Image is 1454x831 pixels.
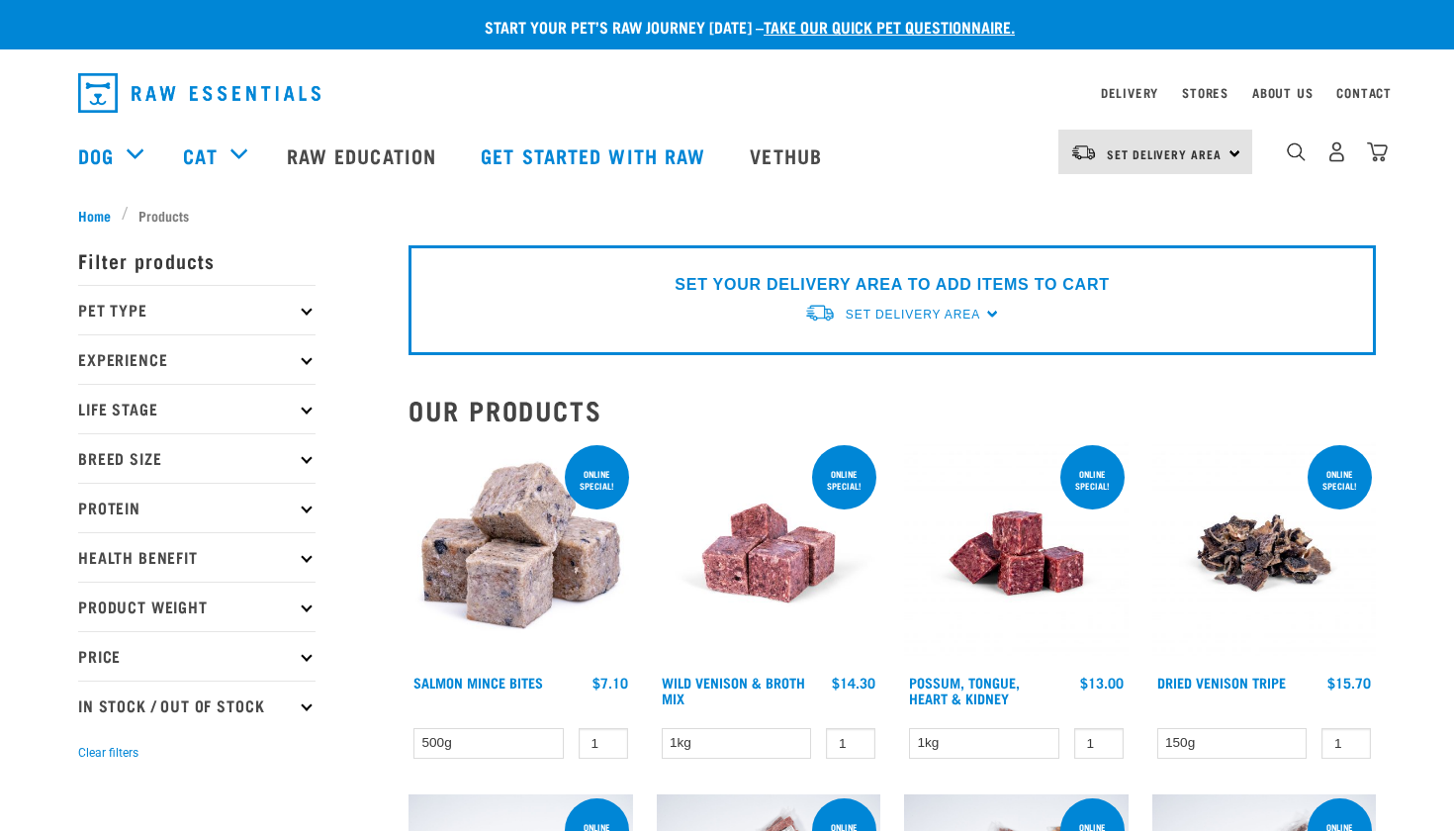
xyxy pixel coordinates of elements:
[730,116,847,195] a: Vethub
[846,308,980,322] span: Set Delivery Area
[1367,141,1388,162] img: home-icon@2x.png
[409,395,1376,425] h2: Our Products
[267,116,461,195] a: Raw Education
[1327,675,1371,691] div: $15.70
[1287,142,1306,161] img: home-icon-1@2x.png
[1107,150,1222,157] span: Set Delivery Area
[78,681,316,730] p: In Stock / Out Of Stock
[78,140,114,170] a: Dog
[1080,675,1124,691] div: $13.00
[657,441,881,666] img: Vension and heart
[662,679,805,701] a: Wild Venison & Broth Mix
[409,441,633,666] img: 1141 Salmon Mince 01
[78,205,111,226] span: Home
[1070,143,1097,161] img: van-moving.png
[904,441,1129,666] img: Possum Tongue Heart Kidney 1682
[78,582,316,631] p: Product Weight
[1336,89,1392,96] a: Contact
[1182,89,1228,96] a: Stores
[1252,89,1313,96] a: About Us
[78,631,316,681] p: Price
[832,675,875,691] div: $14.30
[78,532,316,582] p: Health Benefit
[1152,441,1377,666] img: Dried Vension Tripe 1691
[565,459,629,501] div: ONLINE SPECIAL!
[812,459,876,501] div: ONLINE SPECIAL!
[909,679,1020,701] a: Possum, Tongue, Heart & Kidney
[764,22,1015,31] a: take our quick pet questionnaire.
[62,65,1392,121] nav: dropdown navigation
[78,205,122,226] a: Home
[1321,728,1371,759] input: 1
[78,483,316,532] p: Protein
[826,728,875,759] input: 1
[804,303,836,323] img: van-moving.png
[1326,141,1347,162] img: user.png
[78,73,320,113] img: Raw Essentials Logo
[1074,728,1124,759] input: 1
[78,433,316,483] p: Breed Size
[78,285,316,334] p: Pet Type
[78,205,1376,226] nav: breadcrumbs
[78,235,316,285] p: Filter products
[1157,679,1286,686] a: Dried Venison Tripe
[183,140,217,170] a: Cat
[1101,89,1158,96] a: Delivery
[413,679,543,686] a: Salmon Mince Bites
[675,273,1109,297] p: SET YOUR DELIVERY AREA TO ADD ITEMS TO CART
[1308,459,1372,501] div: ONLINE SPECIAL!
[461,116,730,195] a: Get started with Raw
[1060,459,1125,501] div: ONLINE SPECIAL!
[592,675,628,691] div: $7.10
[78,334,316,384] p: Experience
[78,744,138,762] button: Clear filters
[78,384,316,433] p: Life Stage
[579,728,628,759] input: 1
